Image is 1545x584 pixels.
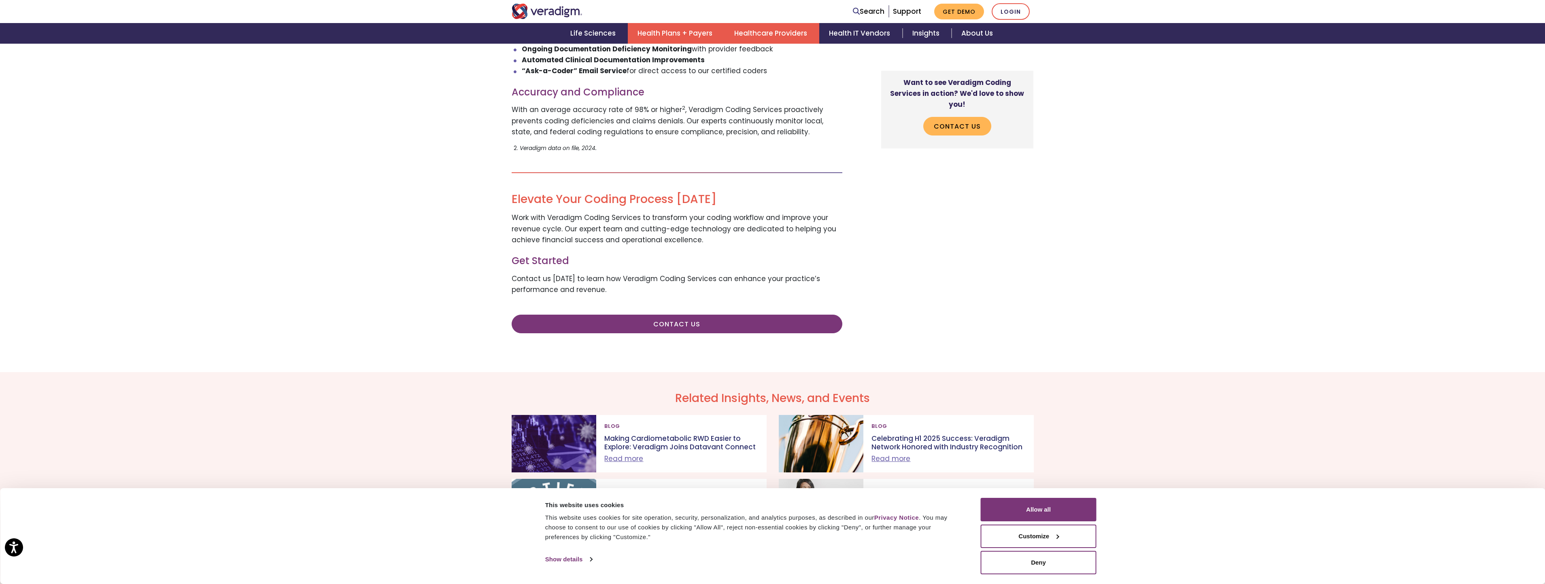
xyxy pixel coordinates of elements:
[923,117,991,135] a: Contact Us
[561,23,628,44] a: Life Sciences
[628,23,725,44] a: Health Plans + Payers
[871,484,889,497] span: Video
[682,104,685,111] sup: 2
[512,212,842,245] p: Work with Veradigm Coding Services to transform your coding workflow and improve your revenue cyc...
[512,315,842,333] a: Contact Us
[981,498,1097,521] button: Allow all
[893,6,921,16] a: Support
[522,44,842,55] li: with provider feedback
[512,104,842,138] p: With an average accuracy rate of 98% or higher , Veradigm Coding Services proactively prevents co...
[871,434,1025,452] p: Celebrating H1 2025 Success: Veradigm Network Honored with Industry Recognition
[512,273,842,295] p: Contact us [DATE] to learn how Veradigm Coding Services can enhance your practice’s performance a...
[874,514,919,521] a: Privacy Notice
[952,23,1003,44] a: About Us
[903,23,952,44] a: Insights
[512,193,842,206] h2: Elevate Your Coding Process [DATE]
[512,391,1034,405] h2: Related Insights, News, and Events
[522,55,705,65] strong: Automated Clinical Documentation Improvements
[522,66,627,76] strong: “Ask-a-Coder” Email Service
[992,3,1030,20] a: Login
[890,78,1024,109] strong: Want to see Veradigm Coding Services in action? We'd love to show you!
[520,144,597,152] em: Veradigm data on file, 2024.
[604,434,758,452] p: Making Cardiometabolic RWD Easier to Explore: Veradigm Joins Datavant Connect
[934,4,984,19] a: Get Demo
[981,525,1097,548] button: Customize
[604,484,620,497] span: Blog
[725,23,819,44] a: Healthcare Providers
[871,420,887,433] span: Blog
[545,500,963,510] div: This website uses cookies
[604,420,620,433] span: Blog
[545,553,592,565] a: Show details
[512,87,842,98] h3: Accuracy and Compliance
[522,44,692,54] strong: Ongoing Documentation Deficiency Monitoring
[604,454,643,463] a: Read more
[512,4,582,19] img: Veradigm logo
[512,255,842,267] h3: Get Started
[871,454,910,463] a: Read more
[819,23,902,44] a: Health IT Vendors
[853,6,884,17] a: Search
[981,551,1097,574] button: Deny
[522,66,842,76] li: for direct access to our certified coders
[545,513,963,542] div: This website uses cookies for site operation, security, personalization, and analytics purposes, ...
